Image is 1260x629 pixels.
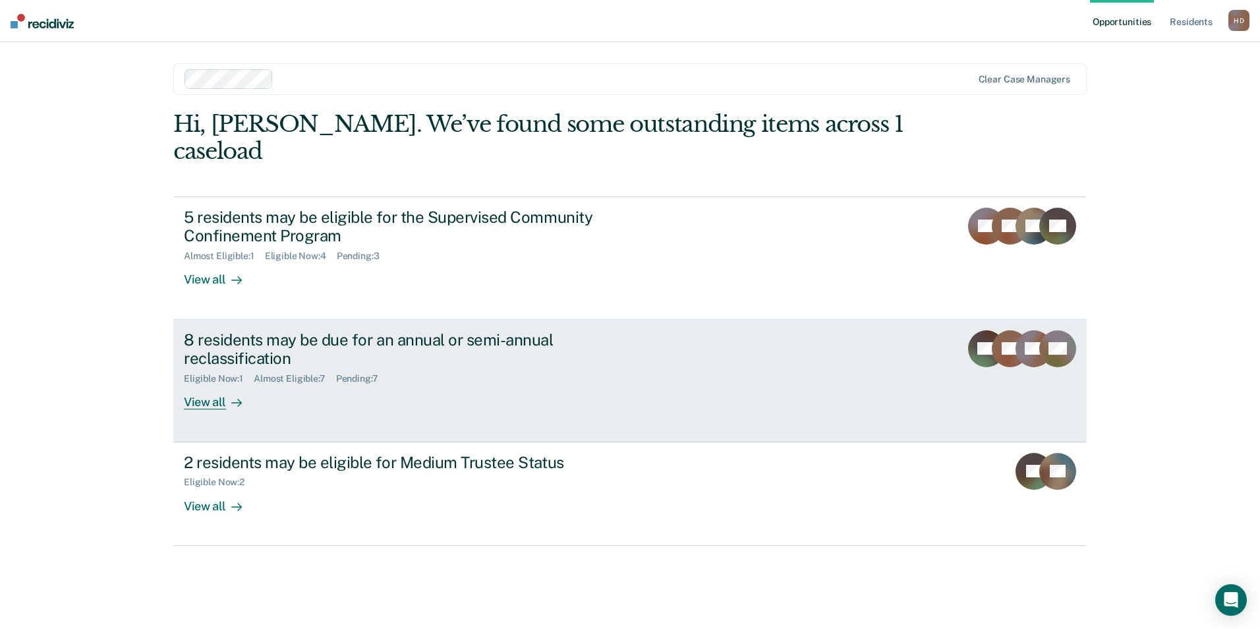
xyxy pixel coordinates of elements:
[254,373,336,384] div: Almost Eligible : 7
[1215,584,1247,616] div: Open Intercom Messenger
[336,373,389,384] div: Pending : 7
[184,330,646,369] div: 8 residents may be due for an annual or semi-annual reclassification
[1228,10,1249,31] button: HD
[184,477,255,488] div: Eligible Now : 2
[11,14,74,28] img: Recidiviz
[979,74,1070,85] div: Clear case managers
[173,196,1087,320] a: 5 residents may be eligible for the Supervised Community Confinement ProgramAlmost Eligible:1Elig...
[173,442,1087,546] a: 2 residents may be eligible for Medium Trustee StatusEligible Now:2View all
[184,488,258,514] div: View all
[173,320,1087,442] a: 8 residents may be due for an annual or semi-annual reclassificationEligible Now:1Almost Eligible...
[184,262,258,287] div: View all
[337,251,390,262] div: Pending : 3
[173,111,904,165] div: Hi, [PERSON_NAME]. We’ve found some outstanding items across 1 caseload
[184,251,265,262] div: Almost Eligible : 1
[184,373,254,384] div: Eligible Now : 1
[184,384,258,410] div: View all
[184,453,646,472] div: 2 residents may be eligible for Medium Trustee Status
[184,208,646,246] div: 5 residents may be eligible for the Supervised Community Confinement Program
[1228,10,1249,31] div: H D
[265,251,337,262] div: Eligible Now : 4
